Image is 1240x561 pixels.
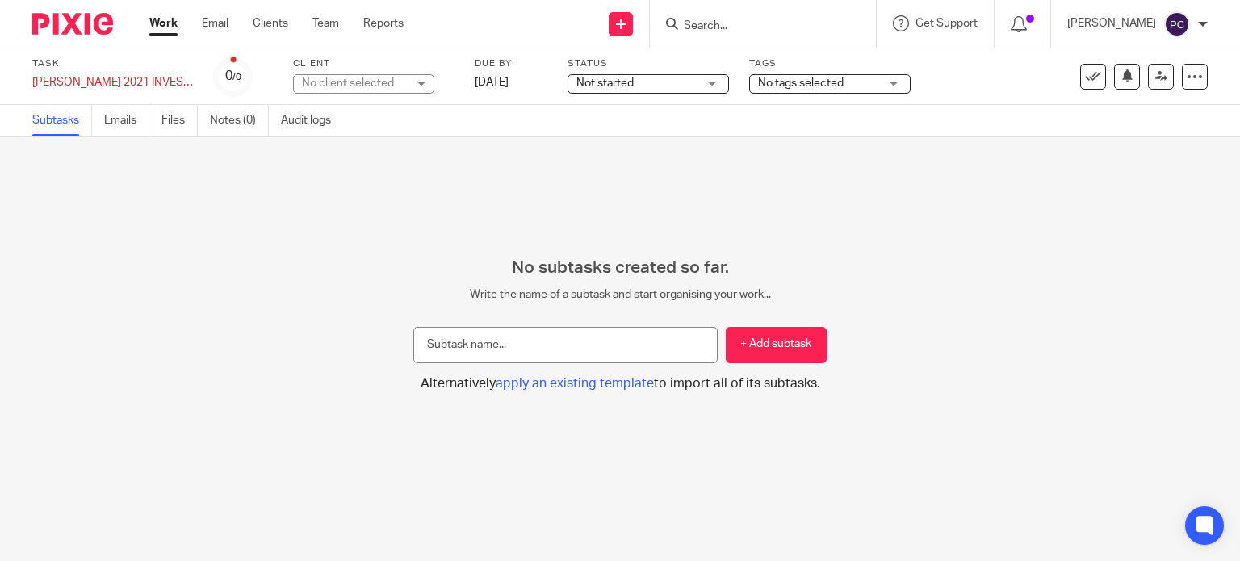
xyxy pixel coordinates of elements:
a: Clients [253,15,288,31]
div: [PERSON_NAME] 2021 INVESTMENT TR [32,74,194,90]
a: Notes (0) [210,105,269,136]
label: Due by [475,57,547,70]
button: Alternativelyapply an existing templateto import all of its subtasks. [413,375,827,392]
img: svg%3E [1164,11,1190,37]
span: [DATE] [475,77,509,88]
img: Pixie [32,13,113,35]
button: + Add subtask [726,327,827,363]
a: Reports [363,15,404,31]
p: [PERSON_NAME] [1067,15,1156,31]
span: apply an existing template [496,377,654,390]
label: Task [32,57,194,70]
label: Tags [749,57,911,70]
a: Team [312,15,339,31]
a: Files [161,105,198,136]
span: Not started [576,77,634,89]
a: Email [202,15,228,31]
input: Subtask name... [413,327,718,363]
a: Work [149,15,178,31]
div: No client selected [302,75,407,91]
label: Client [293,57,455,70]
p: Write the name of a subtask and start organising your work... [413,287,827,303]
a: Emails [104,105,149,136]
a: Subtasks [32,105,92,136]
span: No tags selected [758,77,844,89]
small: /0 [232,73,241,82]
input: Search [682,19,827,34]
a: Audit logs [281,105,343,136]
div: PHILLIP CHEN LEE 2021 INVESTMENT TR [32,74,194,90]
div: 0 [225,67,241,86]
label: Status [568,57,729,70]
h2: No subtasks created so far. [413,257,827,278]
span: Get Support [915,18,978,29]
